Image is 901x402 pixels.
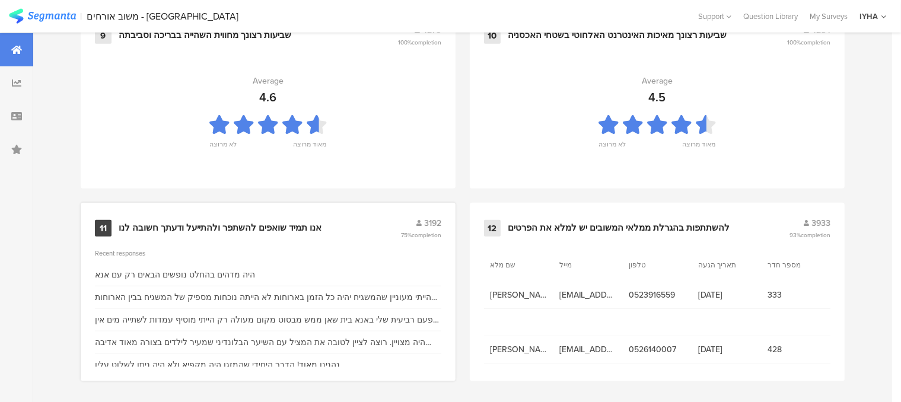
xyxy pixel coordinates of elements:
[642,75,673,87] div: Average
[9,9,76,24] img: segmanta logo
[260,88,277,106] div: 4.6
[95,336,441,349] div: היה מצויין. רוצה לציין לטובה את המציל עם השיער הבלונדיני שמעיר לילדים בצורה מאוד אדיבה ומותאמת. ו...
[804,11,854,22] a: My Surveys
[629,343,686,356] span: 0526140007
[768,260,821,270] section: מספר חדר
[559,260,613,270] section: מייל
[95,248,441,258] div: Recent responses
[859,11,878,22] div: IYHA
[559,343,617,356] span: [EMAIL_ADDRESS][DOMAIN_NAME]
[768,343,825,356] span: 428
[768,289,825,301] span: 333
[294,139,327,156] div: מאוד מרוצה
[401,231,441,240] span: 75%
[95,314,441,326] div: פעם רביעית שלי באנא בית שאן ממש מבסוט מקום מעולה רק הייתי מוסיף עמדות לשתייה מים אין מספיק
[210,139,237,156] div: לא מרוצה
[737,11,804,22] a: Question Library
[508,222,730,234] div: להשתתפות בהגרלת ממלאי המשובים יש למלא את הפרטים
[490,260,543,270] section: שם מלא
[490,289,547,301] span: [PERSON_NAME]
[801,38,830,47] span: completion
[119,30,291,42] div: שביעות רצונך מחווית השהייה בבריכה וסביבתה
[559,289,617,301] span: [EMAIL_ADDRESS][DOMAIN_NAME]
[629,260,682,270] section: טלפון
[484,27,501,44] div: 10
[424,217,441,229] span: 3192
[698,289,756,301] span: [DATE]
[698,343,756,356] span: [DATE]
[81,9,82,23] div: |
[801,231,830,240] span: completion
[629,289,686,301] span: 0523916559
[490,343,547,356] span: [PERSON_NAME]
[508,30,727,42] div: שביעות רצונך מאיכות האינטרנט האלחוטי בשטחי האכסניה
[253,75,284,87] div: Average
[412,38,441,47] span: completion
[484,220,501,237] div: 12
[398,38,441,47] span: 100%
[811,217,830,229] span: 3933
[119,222,321,234] div: אנו תמיד שואפים להשתפר ולהתייעל ודעתך חשובה לנו
[789,231,830,240] span: 93%
[95,27,112,44] div: 9
[412,231,441,240] span: completion
[95,269,255,281] div: היה מדהים בהחלט נופשים הבאים רק עם אנא
[599,139,626,156] div: לא מרוצה
[649,88,666,106] div: 4.5
[95,291,441,304] div: הייתי מעוניין שהמשגיח יהיה כל הזמן בארוחות לא הייתה נוכחות מספיק של המשגיח בבין הארוחות בארוחות ת...
[698,260,752,270] section: תאריך הגעה
[95,220,112,237] div: 11
[95,359,340,371] div: נהנינו מאוד! הדבר היחידי שהמזגן היה מקפיא ולא היה ניתן לשלוט עליו
[683,139,716,156] div: מאוד מרוצה
[87,11,239,22] div: משוב אורחים - [GEOGRAPHIC_DATA]
[698,7,731,25] div: Support
[787,38,830,47] span: 100%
